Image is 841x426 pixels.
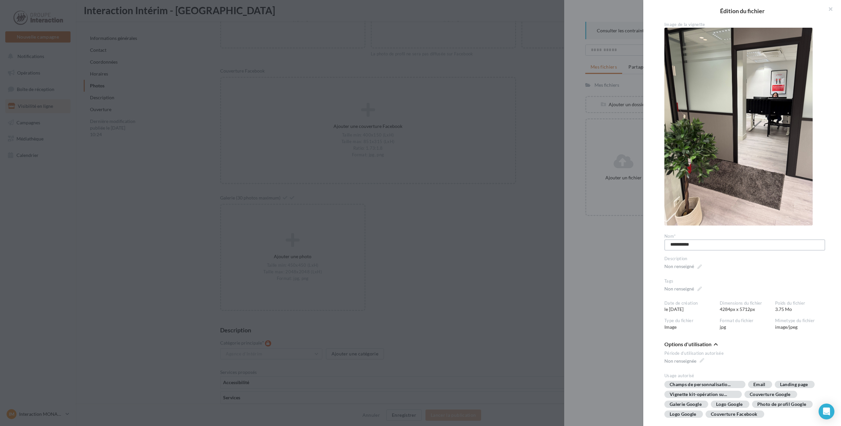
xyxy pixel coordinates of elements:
[664,350,825,356] div: Période d’utilisation autorisée
[664,28,813,226] img: Locaux 2
[664,318,714,324] div: Type du fichier
[775,300,825,306] div: Poids du fichier
[664,342,711,347] span: Options d'utilisation
[780,382,808,387] div: Landing page
[664,318,720,330] div: Image
[716,402,743,407] div: Logo Google
[664,278,825,284] div: Tags
[720,318,770,324] div: Format du fichier
[664,373,825,379] div: Usage autorisé
[757,402,806,407] div: Photo de profil Google
[670,382,739,387] span: Champs de personnalisatio...
[720,318,775,330] div: jpg
[775,300,830,313] div: 3.75 Mo
[664,341,718,349] button: Options d'utilisation
[664,300,720,313] div: le [DATE]
[711,412,758,417] div: Couverture Facebook
[750,392,791,397] div: Couverture Google
[664,300,714,306] div: Date de création
[664,22,825,28] div: Image de la vignette
[819,404,834,419] div: Open Intercom Messenger
[670,412,696,417] div: Logo Google
[670,402,702,407] div: Galerie Google
[664,356,704,366] span: Non renseignée
[654,8,830,14] h2: Édition du fichier
[720,300,775,313] div: 4284px x 5712px
[664,262,702,271] span: Non renseigné
[753,382,766,387] div: Email
[664,256,825,262] div: Description
[670,392,735,397] span: Vignette kit-opération su...
[664,286,694,292] div: Non renseigné
[720,300,770,306] div: Dimensions du fichier
[775,318,830,330] div: image/jpeg
[775,318,825,324] div: Mimetype du fichier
